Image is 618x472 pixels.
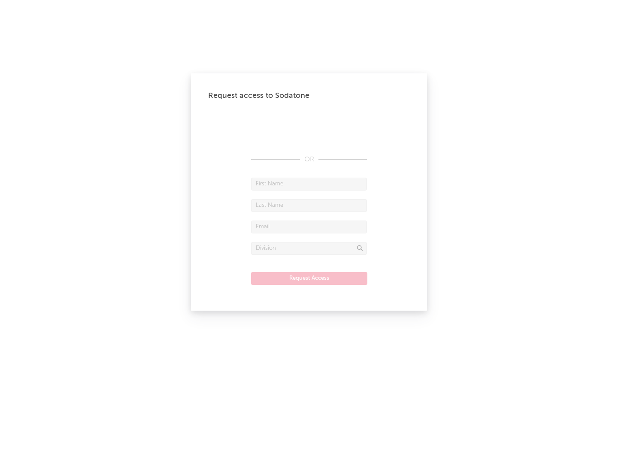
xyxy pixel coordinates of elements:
input: Email [251,221,367,233]
div: OR [251,154,367,165]
input: Last Name [251,199,367,212]
input: First Name [251,178,367,191]
div: Request access to Sodatone [208,91,410,101]
input: Division [251,242,367,255]
button: Request Access [251,272,367,285]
